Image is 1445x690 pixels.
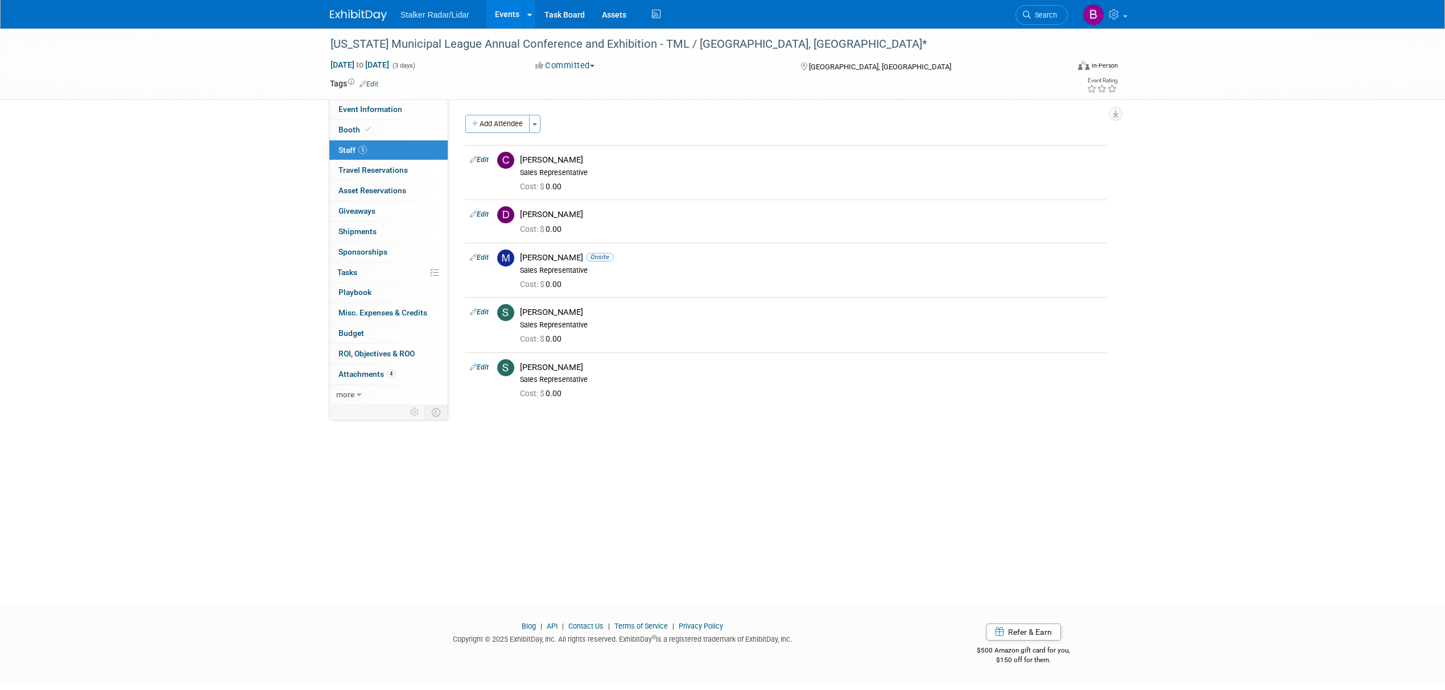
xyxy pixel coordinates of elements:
span: 0.00 [520,334,566,343]
a: Edit [470,253,489,261]
img: D.jpg [497,206,514,223]
a: Misc. Expenses & Credits [329,303,448,323]
span: Search [1031,11,1057,19]
span: [DATE] [DATE] [330,60,390,70]
a: Edit [360,80,378,88]
a: Search [1015,5,1068,25]
a: Refer & Earn [986,624,1061,641]
div: Sales Representative [520,266,1102,275]
a: Privacy Policy [679,622,723,630]
div: Copyright © 2025 ExhibitDay, Inc. All rights reserved. ExhibitDay is a registered trademark of Ex... [330,631,915,645]
a: Edit [470,210,489,218]
a: Edit [470,156,489,164]
a: Event Information [329,99,448,119]
img: Brooke Journet [1083,4,1104,26]
span: Stalker Radar/Lidar [401,10,469,19]
span: 0.00 [520,389,566,398]
a: Edit [470,363,489,371]
span: Cost: $ [520,389,546,398]
sup: ® [652,634,656,641]
a: ROI, Objectives & ROO [329,344,448,364]
a: Travel Reservations [329,160,448,180]
div: [PERSON_NAME] [520,252,1102,263]
span: (3 days) [391,62,415,69]
div: Sales Representative [520,168,1102,177]
span: Shipments [338,227,377,236]
img: S.jpg [497,359,514,376]
span: 0.00 [520,280,566,289]
span: [GEOGRAPHIC_DATA], [GEOGRAPHIC_DATA] [809,63,951,71]
span: Cost: $ [520,225,546,234]
img: ExhibitDay [330,10,387,21]
div: Sales Representative [520,321,1102,330]
span: Budget [338,329,364,338]
a: Booth [329,120,448,140]
div: [PERSON_NAME] [520,209,1102,220]
span: Attachments [338,369,395,379]
span: Cost: $ [520,334,546,343]
img: M.jpg [497,250,514,267]
a: Tasks [329,263,448,282]
div: $500 Amazon gift card for you, [932,638,1116,664]
span: 0.00 [520,182,566,191]
a: Edit [470,308,489,316]
div: [US_STATE] Municipal League Annual Conference and Exhibition - TML / [GEOGRAPHIC_DATA], [GEOGRAPH... [327,34,1051,55]
a: Staff5 [329,140,448,160]
a: Budget [329,323,448,343]
span: ROI, Objectives & ROO [338,349,415,358]
td: Toggle Event Tabs [425,405,448,419]
span: Misc. Expenses & Credits [338,308,427,317]
span: Cost: $ [520,182,546,191]
div: Event Rating [1087,78,1117,84]
td: Personalize Event Tab Strip [405,405,425,419]
a: Contact Us [568,622,604,630]
button: Add Attendee [465,115,530,133]
div: In-Person [1091,61,1118,70]
span: Travel Reservations [338,165,408,174]
span: | [605,622,613,630]
a: Blog [522,622,536,630]
span: Staff [338,146,367,155]
span: Giveaways [338,206,375,215]
span: Event Information [338,105,402,114]
a: Terms of Service [614,622,668,630]
a: Asset Reservations [329,181,448,201]
span: 0.00 [520,225,566,234]
span: Cost: $ [520,280,546,289]
img: C.jpg [497,152,514,169]
img: S.jpg [497,304,514,321]
div: [PERSON_NAME] [520,155,1102,165]
a: API [547,622,558,630]
a: Attachments4 [329,364,448,384]
div: $150 off for them. [932,655,1116,665]
span: Onsite [586,253,614,261]
a: Shipments [329,222,448,242]
span: 5 [358,146,367,154]
div: Event Format [1001,59,1118,76]
span: Asset Reservations [338,186,406,195]
div: [PERSON_NAME] [520,362,1102,373]
span: | [670,622,677,630]
span: more [336,390,354,399]
span: Sponsorships [338,247,387,256]
a: Giveaways [329,201,448,221]
a: more [329,385,448,405]
a: Playbook [329,282,448,302]
span: Tasks [337,268,357,277]
button: Committed [531,60,599,72]
span: | [559,622,567,630]
span: | [538,622,545,630]
td: Tags [330,78,378,89]
span: Booth [338,125,373,134]
img: Format-Inperson.png [1078,61,1089,70]
div: Sales Representative [520,375,1102,384]
span: to [354,60,365,69]
a: Sponsorships [329,242,448,262]
span: Playbook [338,288,371,297]
i: Booth reservation complete [365,126,371,132]
div: [PERSON_NAME] [520,307,1102,318]
span: 4 [387,369,395,378]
